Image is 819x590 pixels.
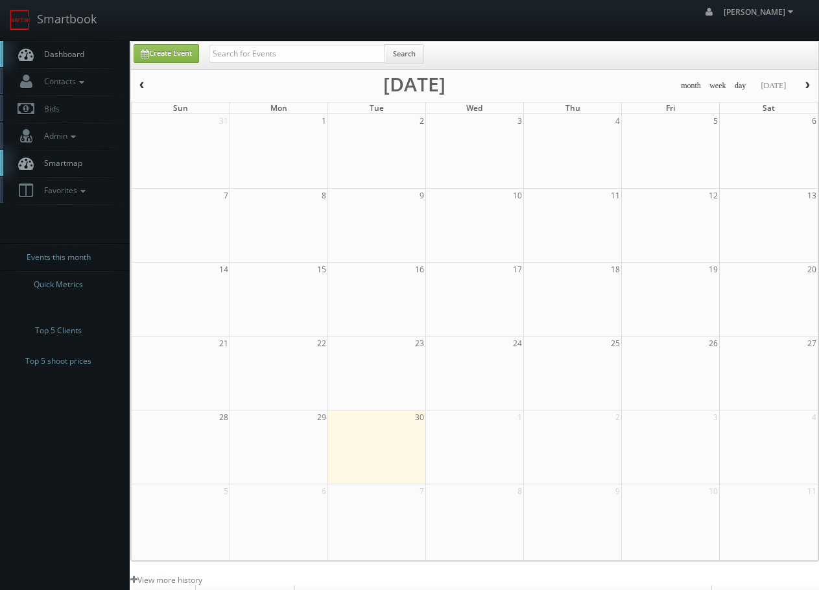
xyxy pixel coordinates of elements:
[763,102,775,113] span: Sat
[610,263,621,276] span: 18
[38,130,79,141] span: Admin
[806,336,818,350] span: 27
[38,76,88,87] span: Contacts
[806,189,818,202] span: 13
[418,484,425,498] span: 7
[614,114,621,128] span: 4
[218,114,230,128] span: 31
[712,114,719,128] span: 5
[370,102,384,113] span: Tue
[383,78,445,91] h2: [DATE]
[516,114,523,128] span: 3
[705,78,731,94] button: week
[38,49,84,60] span: Dashboard
[707,189,719,202] span: 12
[707,484,719,498] span: 10
[666,102,675,113] span: Fri
[512,189,523,202] span: 10
[806,484,818,498] span: 11
[516,484,523,498] span: 8
[38,185,89,196] span: Favorites
[218,410,230,424] span: 28
[10,10,30,30] img: smartbook-logo.png
[418,189,425,202] span: 9
[756,78,790,94] button: [DATE]
[676,78,706,94] button: month
[724,6,797,18] span: [PERSON_NAME]
[512,263,523,276] span: 17
[320,484,327,498] span: 6
[418,114,425,128] span: 2
[385,44,424,64] button: Search
[414,336,425,350] span: 23
[614,484,621,498] span: 9
[712,410,719,424] span: 3
[222,484,230,498] span: 5
[610,189,621,202] span: 11
[610,336,621,350] span: 25
[27,251,91,264] span: Events this month
[38,103,60,114] span: Bids
[25,355,91,368] span: Top 5 shoot prices
[316,263,327,276] span: 15
[209,45,385,63] input: Search for Events
[466,102,482,113] span: Wed
[811,114,818,128] span: 6
[614,410,621,424] span: 2
[516,410,523,424] span: 1
[320,114,327,128] span: 1
[316,410,327,424] span: 29
[414,410,425,424] span: 30
[218,336,230,350] span: 21
[134,44,199,63] a: Create Event
[35,324,82,337] span: Top 5 Clients
[730,78,751,94] button: day
[218,263,230,276] span: 14
[173,102,188,113] span: Sun
[316,336,327,350] span: 22
[38,158,82,169] span: Smartmap
[707,336,719,350] span: 26
[806,263,818,276] span: 20
[222,189,230,202] span: 7
[34,278,83,291] span: Quick Metrics
[414,263,425,276] span: 16
[320,189,327,202] span: 8
[811,410,818,424] span: 4
[512,336,523,350] span: 24
[707,263,719,276] span: 19
[565,102,580,113] span: Thu
[270,102,287,113] span: Mon
[130,574,202,585] a: View more history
